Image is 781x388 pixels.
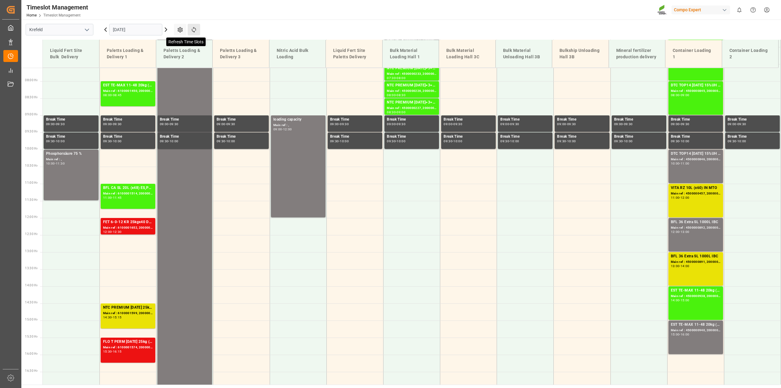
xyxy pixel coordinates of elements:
[113,140,122,143] div: 10:00
[500,140,509,143] div: 09:30
[25,369,38,372] span: 16:30 Hr
[681,162,689,165] div: 11:00
[679,94,680,96] div: -
[330,117,380,123] div: Break Time
[330,123,339,125] div: 09:00
[103,350,112,353] div: 15:30
[103,196,112,199] div: 11:00
[283,128,292,131] div: 12:00
[671,196,680,199] div: 11:00
[113,316,122,319] div: 15:15
[728,140,736,143] div: 09:30
[109,24,162,35] input: DD.MM.YYYY
[387,82,437,89] div: NTC PREMIUM [DATE]+3+TE BULK
[25,181,38,184] span: 11:00 Hr
[566,140,567,143] div: -
[56,162,65,165] div: 11:30
[25,335,38,338] span: 15:30 Hr
[444,123,452,125] div: 09:00
[113,94,122,96] div: 08:45
[113,230,122,233] div: 12:30
[728,117,777,123] div: Break Time
[387,117,437,123] div: Break Time
[671,4,732,16] button: Compo Expert
[48,45,94,63] div: Liquid Fert Site Bulk Delivery
[217,134,266,140] div: Break Time
[340,123,349,125] div: 09:30
[500,134,550,140] div: Break Time
[112,350,113,353] div: -
[225,123,226,125] div: -
[112,230,113,233] div: -
[217,123,225,125] div: 09:00
[340,140,349,143] div: 10:00
[282,128,283,131] div: -
[679,123,680,125] div: -
[217,117,266,123] div: Break Time
[671,191,721,196] div: Main ref : 4500000457, 2000000344
[103,185,153,191] div: BFL CA SL 20L (x48) ES,PTBFL Ca SL 1000L IBC MTOFLO T Turf 20-5-8 25kg (x42) INT
[746,3,760,17] button: Help Center
[387,123,396,125] div: 09:00
[671,328,721,333] div: Main ref : 4500000940, 2000000976
[566,123,567,125] div: -
[728,134,777,140] div: Break Time
[681,140,689,143] div: 10:00
[55,123,56,125] div: -
[387,77,396,79] div: 07:30
[160,140,169,143] div: 09:30
[396,94,397,96] div: -
[732,3,746,17] button: show 0 new notifications
[557,134,607,140] div: Break Time
[103,316,112,319] div: 14:30
[112,196,113,199] div: -
[509,123,510,125] div: -
[510,140,519,143] div: 10:00
[671,299,680,302] div: 14:00
[25,267,38,270] span: 13:30 Hr
[160,117,210,123] div: Break Time
[614,45,660,63] div: Mineral fertilizer production delivery
[671,123,680,125] div: 09:00
[397,111,405,114] div: 09:00
[396,140,397,143] div: -
[330,140,339,143] div: 09:30
[46,151,96,157] div: Phosphorsäure 75 %
[217,140,225,143] div: 09:30
[727,45,774,63] div: Container Loading 2
[387,140,396,143] div: 09:30
[557,117,607,123] div: Break Time
[168,123,169,125] div: -
[46,140,55,143] div: 09:30
[113,196,122,199] div: 11:45
[27,13,37,17] a: Home
[25,284,38,287] span: 14:00 Hr
[671,259,721,265] div: Main ref : 4500000891, 2000000114
[397,123,405,125] div: 09:30
[396,111,397,114] div: -
[170,123,178,125] div: 09:30
[679,265,680,267] div: -
[170,140,178,143] div: 10:00
[27,3,88,12] div: Timeslot Management
[25,164,38,167] span: 10:30 Hr
[331,45,377,63] div: Liquid Fert Site Paletts Delivery
[671,185,721,191] div: VITA RZ 10L (x60) IN MTO
[25,96,38,99] span: 08:30 Hr
[557,45,604,63] div: Bulkship Unloading Hall 3B
[671,157,721,162] div: Main ref : 4500000846, 2000000538
[681,230,689,233] div: 13:00
[103,305,153,311] div: NTC PREMIUM [DATE] 25kg (x40) D,EN,PLFET 6-0-12 KR 25kgx40 DE,AT,FR,ES,ITNTC SUPREM [DATE] 25kg (...
[614,140,623,143] div: 09:30
[681,123,689,125] div: 09:30
[330,134,380,140] div: Break Time
[444,140,452,143] div: 09:30
[273,123,323,128] div: Main ref : ,
[614,123,623,125] div: 09:00
[168,140,169,143] div: -
[387,111,396,114] div: 08:30
[112,316,113,319] div: -
[397,94,405,96] div: 08:30
[226,123,235,125] div: 09:30
[112,140,113,143] div: -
